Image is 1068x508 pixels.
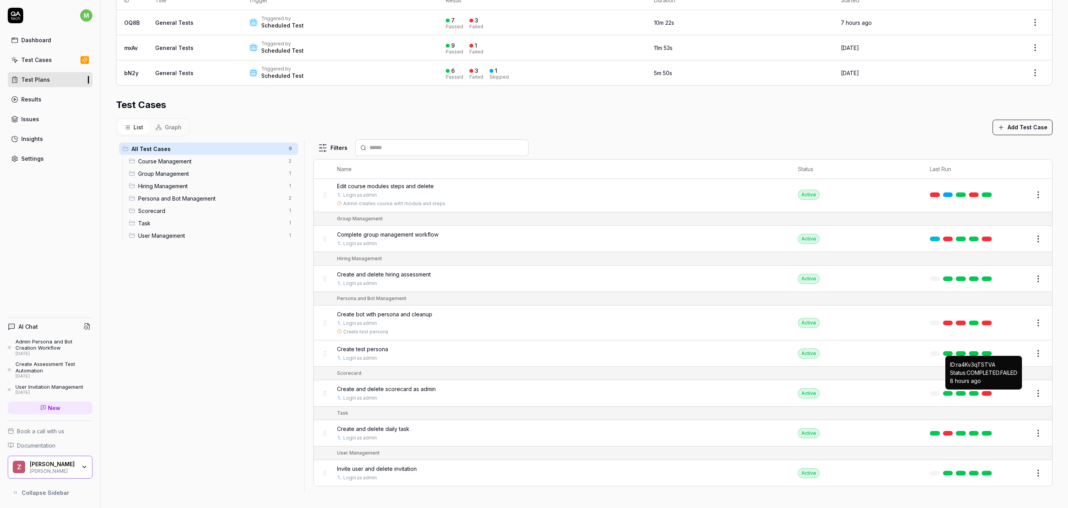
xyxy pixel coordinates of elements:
[126,217,298,229] div: Drag to reorderTask1
[922,160,1003,179] th: Last Run
[314,305,1052,340] tr: Create bot with persona and cleanupLogin as adminCreate test personaActive
[15,384,83,390] div: User Invitation Management
[790,160,922,179] th: Status
[15,361,92,374] div: Create Assessment Test Automation
[15,374,92,379] div: [DATE]
[314,266,1052,292] tr: Create and delete hiring assessmentLogin as adminActive
[126,229,298,242] div: Drag to reorderUser Management1
[654,19,674,26] time: 10m 22s
[8,151,92,166] a: Settings
[261,15,304,22] div: Triggered by
[132,145,284,153] span: All Test Cases
[286,181,295,190] span: 1
[118,120,149,134] button: List
[314,177,1052,212] tr: Edit course modules steps and deleteLogin as adminAdmin creates course with module and stepsActive
[22,489,69,497] span: Collapse Sidebar
[8,92,92,107] a: Results
[149,120,188,134] button: Graph
[343,328,388,335] a: Create test persona
[138,207,284,215] span: Scorecard
[8,485,92,500] button: Collapse Sidebar
[950,360,1017,385] p: ID: ra4Kv3qTSTVA Status: COMPLETED . FAILED
[343,320,377,327] a: Login as admin
[155,19,193,26] a: General Tests
[155,45,193,51] a: General Tests
[798,274,820,284] div: Active
[343,355,377,362] a: Login as admin
[446,50,463,54] div: Passed
[343,474,377,481] a: Login as admin
[451,17,455,24] div: 7
[313,140,352,156] button: Filters
[841,45,859,51] time: [DATE]
[343,200,445,207] a: Admin creates course with module and steps
[15,390,83,395] div: [DATE]
[337,370,361,377] div: Scorecard
[950,378,981,384] time: 8 hours ago
[451,67,455,74] div: 6
[15,338,92,351] div: Admin Persona and Bot Creation Workflow
[337,410,348,417] div: Task
[469,50,483,54] div: Failed
[314,340,1052,367] tr: Create test personaLogin as adminActive
[138,170,284,178] span: Group Management
[21,76,50,84] div: Test Plans
[446,24,463,29] div: Passed
[155,70,193,76] a: General Tests
[21,95,41,103] div: Results
[469,75,483,79] div: Failed
[8,456,92,479] button: Z[PERSON_NAME][PERSON_NAME]
[798,234,820,244] div: Active
[8,427,92,435] a: Book a call with us
[337,230,438,239] span: Complete group management workflow
[798,190,820,200] div: Active
[286,156,295,166] span: 2
[8,441,92,450] a: Documentation
[8,361,92,379] a: Create Assessment Test Automation[DATE]
[337,425,409,433] span: Create and delete daily task
[138,157,284,165] span: Course Management
[30,467,76,474] div: [PERSON_NAME]
[261,47,304,55] div: Scheduled Test
[343,192,377,199] a: Login as admin
[126,192,298,204] div: Drag to reorderPersona and Bot Management2
[8,52,92,67] a: Test Cases
[286,144,295,153] span: 9
[337,182,434,190] span: Edit course modules steps and delete
[343,395,377,402] a: Login as admin
[138,219,284,227] span: Task
[17,441,55,450] span: Documentation
[126,167,298,180] div: Drag to reorderGroup Management1
[13,461,25,473] span: Z
[8,402,92,414] a: New
[8,33,92,48] a: Dashboard
[286,194,295,203] span: 2
[21,36,51,44] div: Dashboard
[165,123,181,131] span: Graph
[286,231,295,240] span: 1
[654,45,673,51] time: 11m 53s
[337,465,417,473] span: Invite user and delete invitation
[475,17,478,24] div: 3
[124,19,140,26] a: OQ8B
[337,345,388,353] span: Create test persona
[133,123,143,131] span: List
[475,42,477,49] div: 1
[495,67,497,74] div: 1
[8,72,92,87] a: Test Plans
[126,155,298,167] div: Drag to reorderCourse Management2
[15,351,92,357] div: [DATE]
[475,67,478,74] div: 3
[337,385,436,393] span: Create and delete scorecard as admin
[30,461,76,468] div: Zell
[798,468,820,478] div: Active
[21,154,44,163] div: Settings
[841,70,859,76] time: [DATE]
[841,19,872,26] time: 7 hours ago
[314,420,1052,446] tr: Create and delete daily taskLogin as adminActive
[337,295,406,302] div: Persona and Bot Management
[314,460,1052,486] tr: Invite user and delete invitationLogin as adminActive
[8,338,92,356] a: Admin Persona and Bot Creation Workflow[DATE]
[261,41,304,47] div: Triggered by
[469,24,483,29] div: Failed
